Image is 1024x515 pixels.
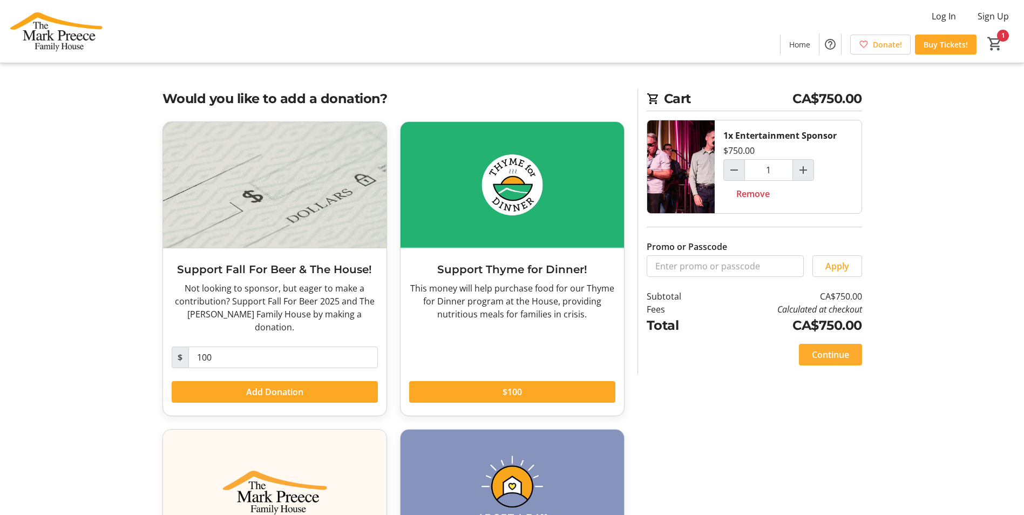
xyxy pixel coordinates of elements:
[978,10,1009,23] span: Sign Up
[825,260,849,273] span: Apply
[401,122,624,248] img: Support Thyme for Dinner!
[744,159,793,181] input: Entertainment Sponsor Quantity
[781,35,819,55] a: Home
[647,240,727,253] label: Promo or Passcode
[723,129,837,142] div: 1x Entertainment Sponsor
[789,39,810,50] span: Home
[172,347,189,368] span: $
[924,39,968,50] span: Buy Tickets!
[409,282,615,321] div: This money will help purchase food for our Thyme for Dinner program at the House, providing nutri...
[647,290,709,303] td: Subtotal
[812,255,862,277] button: Apply
[162,89,625,109] h2: Would you like to add a donation?
[723,144,755,157] div: $750.00
[647,255,804,277] input: Enter promo or passcode
[188,347,378,368] input: Donation Amount
[647,120,715,213] img: Entertainment Sponsor
[812,348,849,361] span: Continue
[709,290,862,303] td: CA$750.00
[923,8,965,25] button: Log In
[792,89,862,109] span: CA$750.00
[409,381,615,403] button: $100
[6,4,103,58] img: The Mark Preece Family House's Logo
[799,344,862,365] button: Continue
[932,10,956,23] span: Log In
[709,316,862,335] td: CA$750.00
[172,282,378,334] div: Not looking to sponsor, but eager to make a contribution? Support Fall For Beer 2025 and The [PER...
[409,261,615,277] h3: Support Thyme for Dinner!
[172,381,378,403] button: Add Donation
[163,122,386,248] img: Support Fall For Beer & The House!
[793,160,813,180] button: Increment by one
[819,33,841,55] button: Help
[647,316,709,335] td: Total
[647,303,709,316] td: Fees
[647,89,862,111] h2: Cart
[915,35,976,55] a: Buy Tickets!
[985,34,1005,53] button: Cart
[723,183,783,205] button: Remove
[724,160,744,180] button: Decrement by one
[969,8,1018,25] button: Sign Up
[850,35,911,55] a: Donate!
[736,187,770,200] span: Remove
[172,261,378,277] h3: Support Fall For Beer & The House!
[709,303,862,316] td: Calculated at checkout
[873,39,902,50] span: Donate!
[246,385,303,398] span: Add Donation
[503,385,522,398] span: $100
